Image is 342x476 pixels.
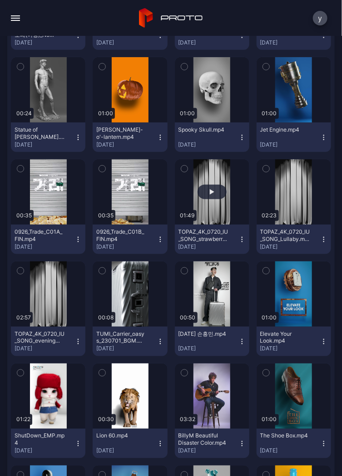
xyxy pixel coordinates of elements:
[96,432,146,440] div: Lion 60.mp4
[15,141,74,148] div: [DATE]
[257,225,331,254] button: TOPAZ_4K_0720_IU_SONG_Lullaby.mov[DATE]
[260,141,320,148] div: [DATE]
[260,39,320,46] div: [DATE]
[93,327,167,356] button: TUMI_Carrier_oasys_230701_BGM.mp4[DATE]
[11,123,85,152] button: Statue of [PERSON_NAME].mp4[DATE]
[96,330,146,345] div: TUMI_Carrier_oasys_230701_BGM.mp4
[257,429,331,458] button: The Shoe Box.mp4[DATE]
[96,141,156,148] div: [DATE]
[93,225,167,254] button: 0926_Trade_C01B_FIN.mp4[DATE]
[175,225,249,254] button: TOPAZ_4K_0720_IU_SONG_strawberry moon.mov[DATE]
[15,447,74,455] div: [DATE]
[260,126,310,133] div: Jet Engine.mp4
[178,126,228,133] div: Spooky Skull.mp4
[11,225,85,254] button: 0926_Trade_C01A_FIN.mp4[DATE]
[96,345,156,353] div: [DATE]
[178,141,238,148] div: [DATE]
[15,432,64,447] div: ShutDown_EMP.mp4
[260,228,310,243] div: TOPAZ_4K_0720_IU_SONG_Lullaby.mov
[96,39,156,46] div: [DATE]
[175,123,249,152] button: Spooky Skull.mp4[DATE]
[260,447,320,455] div: [DATE]
[175,327,249,356] button: [DATE] 손흥민.mp4[DATE]
[15,228,64,243] div: 0926_Trade_C01A_FIN.mp4
[15,39,74,46] div: [DATE]
[11,327,85,356] button: TOPAZ_4K_0720_IU_SONG_evening letter.mov[DATE]
[178,243,238,250] div: [DATE]
[178,432,228,447] div: BillyM Beautiful Disaster Color.mp4
[15,243,74,250] div: [DATE]
[257,123,331,152] button: Jet Engine.mp4[DATE]
[178,447,238,455] div: [DATE]
[178,330,228,338] div: 2023-07-03 손흥민.mp4
[93,429,167,458] button: Lion 60.mp4[DATE]
[15,330,64,345] div: TOPAZ_4K_0720_IU_SONG_evening letter.mov
[313,11,327,25] button: y
[257,327,331,356] button: Elevate Your Look.mp4[DATE]
[178,345,238,353] div: [DATE]
[260,432,310,440] div: The Shoe Box.mp4
[15,345,74,353] div: [DATE]
[260,243,320,250] div: [DATE]
[178,39,238,46] div: [DATE]
[96,447,156,455] div: [DATE]
[15,126,64,141] div: Statue of David.mp4
[178,228,228,243] div: TOPAZ_4K_0720_IU_SONG_strawberry moon.mov
[11,429,85,458] button: ShutDown_EMP.mp4[DATE]
[260,330,310,345] div: Elevate Your Look.mp4
[96,243,156,250] div: [DATE]
[96,126,146,141] div: Jack-o'-lantern.mp4
[96,228,146,243] div: 0926_Trade_C01B_FIN.mp4
[175,429,249,458] button: BillyM Beautiful Disaster Color.mp4[DATE]
[93,123,167,152] button: [PERSON_NAME]-o'-lantern.mp4[DATE]
[260,345,320,353] div: [DATE]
